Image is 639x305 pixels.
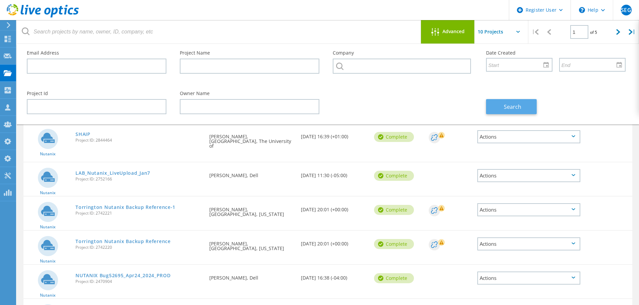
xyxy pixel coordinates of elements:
span: of 5 [590,29,597,35]
div: Actions [477,272,580,285]
div: [DATE] 11:30 (-05:00) [298,162,371,184]
label: Email Address [27,51,166,55]
div: [DATE] 16:38 (-04:00) [298,265,371,287]
div: Actions [477,237,580,250]
div: Complete [374,205,414,215]
a: Live Optics Dashboard [7,14,79,19]
span: Project ID: 2742221 [75,211,203,215]
svg: \n [579,7,585,13]
span: Search [504,103,521,110]
span: Nutanix [40,191,56,195]
div: [PERSON_NAME], [GEOGRAPHIC_DATA], The University of [206,124,297,155]
a: Torrington Nutanix Backup Reference-1 [75,205,175,210]
div: Actions [477,130,580,143]
div: | [528,20,542,44]
a: LAB_Nutanix_LiveUpload_Jan7 [75,171,150,175]
button: Search [486,99,537,114]
div: [DATE] 20:01 (+00:00) [298,197,371,219]
span: Project ID: 2470904 [75,280,203,284]
input: End [560,58,620,71]
div: Complete [374,239,414,249]
label: Company [333,51,472,55]
a: NUTANIX Bug52695_Apr24_2024_PROD [75,273,170,278]
span: Nutanix [40,225,56,229]
a: SHAIP [75,132,91,137]
div: Actions [477,169,580,182]
div: [PERSON_NAME], [GEOGRAPHIC_DATA], [US_STATE] [206,197,297,223]
a: Torrington Nutanix Backup Reference [75,239,171,244]
span: Project ID: 2752166 [75,177,203,181]
label: Owner Name [180,91,319,96]
input: Search projects by name, owner, ID, company, etc [17,20,421,44]
div: [DATE] 16:39 (+01:00) [298,124,371,146]
div: [DATE] 20:01 (+00:00) [298,231,371,253]
div: | [625,20,639,44]
div: Complete [374,132,414,142]
span: Advanced [442,29,465,34]
input: Start [487,58,547,71]
div: Complete [374,171,414,181]
div: Complete [374,273,414,283]
span: Project ID: 2844464 [75,138,203,142]
span: Nutanix [40,293,56,297]
div: [PERSON_NAME], [GEOGRAPHIC_DATA], [US_STATE] [206,231,297,257]
div: [PERSON_NAME], Dell [206,162,297,184]
span: Nutanix [40,152,56,156]
span: Nutanix [40,259,56,263]
span: SEG [621,7,631,13]
label: Project Id [27,91,166,96]
label: Date Created [486,51,626,55]
span: Project ID: 2742220 [75,245,203,249]
div: Actions [477,203,580,216]
div: [PERSON_NAME], Dell [206,265,297,287]
label: Project Name [180,51,319,55]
